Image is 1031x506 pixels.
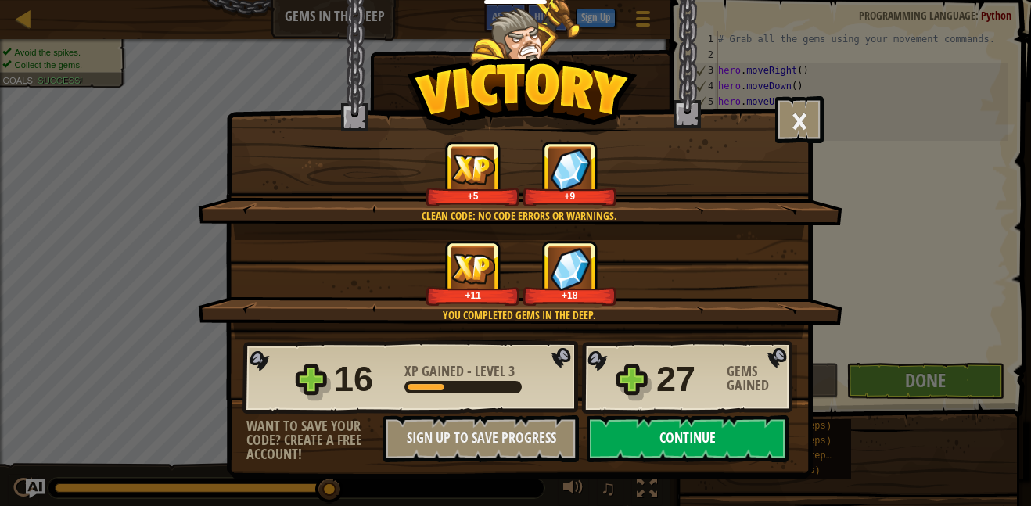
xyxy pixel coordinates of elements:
div: Gems Gained [727,364,797,393]
div: +18 [526,289,614,301]
button: × [775,96,824,143]
div: Want to save your code? Create a free account! [246,419,383,461]
span: XP Gained [404,361,467,381]
span: Level [472,361,508,381]
span: 3 [508,361,515,381]
img: XP Gained [451,154,495,185]
div: - [404,364,515,379]
div: 27 [656,354,717,404]
img: Victory [407,58,638,136]
button: Continue [587,415,789,462]
img: XP Gained [451,253,495,284]
div: +9 [526,190,614,202]
div: +11 [429,289,517,301]
button: Sign Up to Save Progress [383,415,579,462]
div: 16 [334,354,395,404]
div: You completed Gems in the Deep. [272,307,766,323]
div: +5 [429,190,517,202]
img: Gems Gained [550,148,591,191]
div: Clean code: no code errors or warnings. [272,208,766,224]
img: Gems Gained [550,247,591,290]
